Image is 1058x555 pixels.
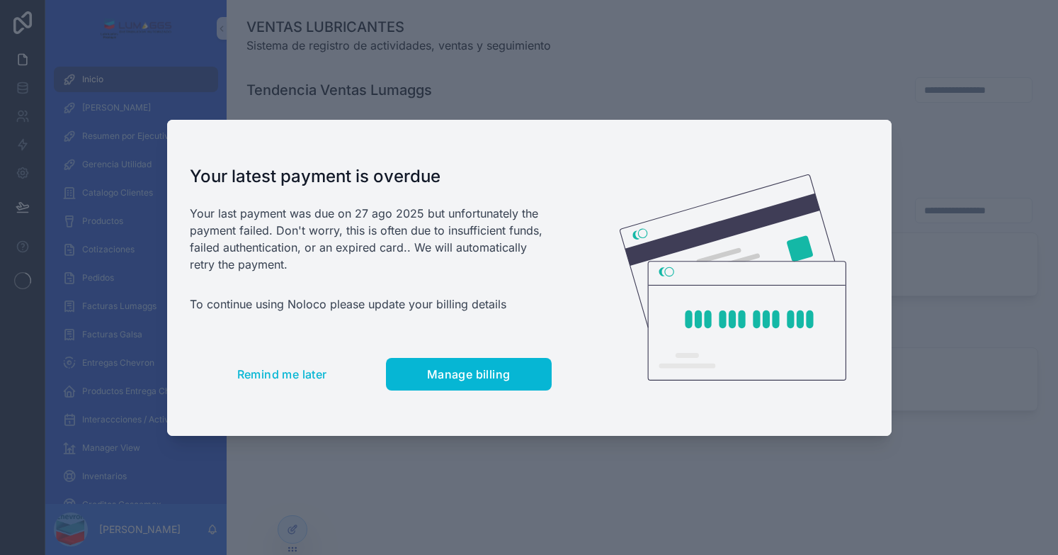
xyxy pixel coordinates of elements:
[190,205,552,273] p: Your last payment was due on 27 ago 2025 but unfortunately the payment failed. Don't worry, this ...
[237,367,327,381] span: Remind me later
[386,358,552,391] button: Manage billing
[427,367,511,381] span: Manage billing
[190,296,552,313] p: To continue using Noloco please update your billing details
[620,174,846,381] img: Credit card illustration
[190,358,375,391] button: Remind me later
[190,165,552,188] h1: Your latest payment is overdue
